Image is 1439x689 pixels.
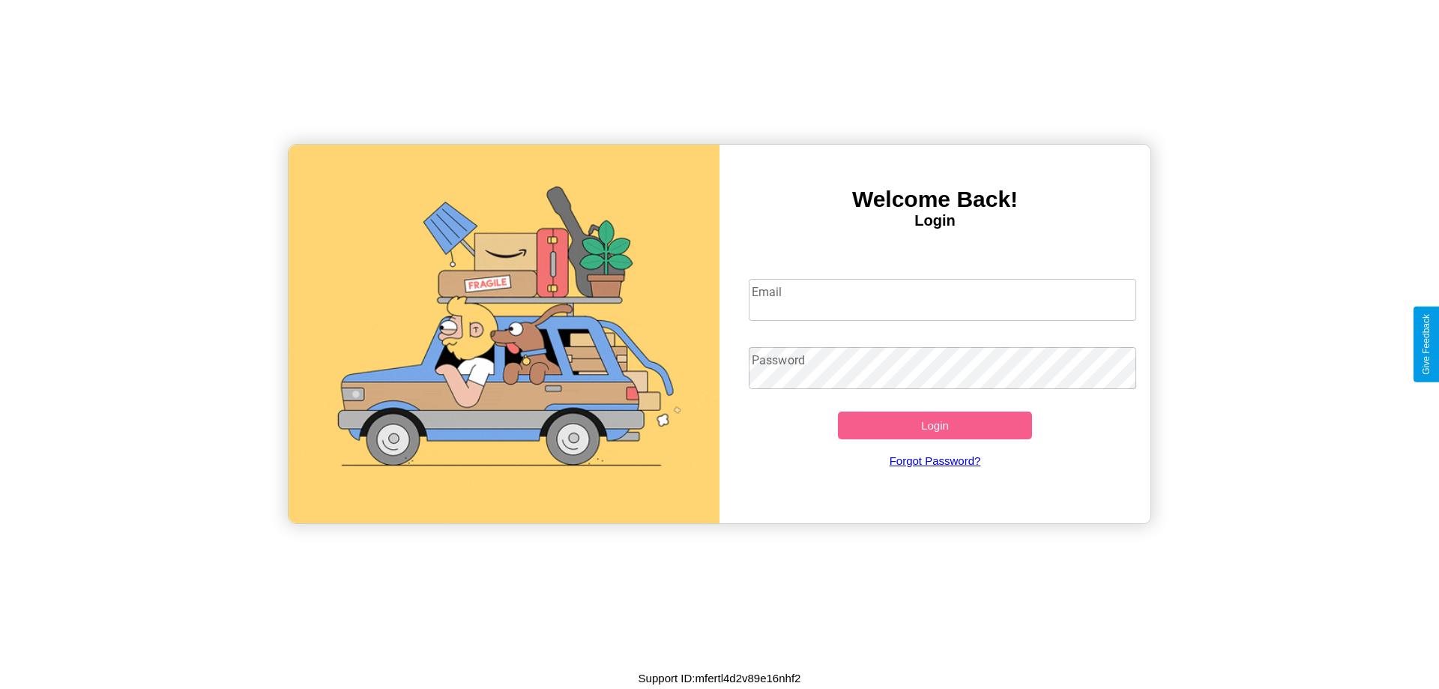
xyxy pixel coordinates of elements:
img: gif [289,145,719,523]
p: Support ID: mfertl4d2v89e16nhf2 [639,668,801,688]
h3: Welcome Back! [719,187,1150,212]
a: Forgot Password? [741,439,1129,482]
h4: Login [719,212,1150,229]
button: Login [838,412,1032,439]
div: Give Feedback [1421,314,1432,375]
